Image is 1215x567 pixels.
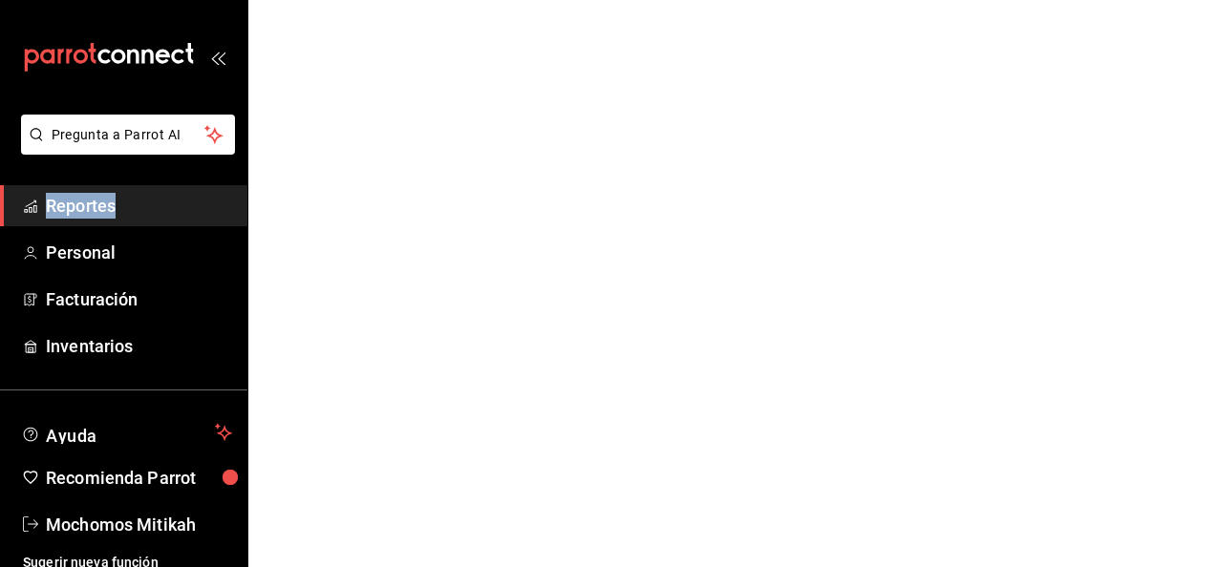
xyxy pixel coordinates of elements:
a: Pregunta a Parrot AI [13,138,235,158]
span: Ayuda [46,421,207,444]
span: Pregunta a Parrot AI [52,125,205,145]
span: Inventarios [46,333,232,359]
span: Facturación [46,286,232,312]
span: Personal [46,240,232,265]
button: open_drawer_menu [210,50,225,65]
span: Reportes [46,193,232,219]
span: Mochomos Mitikah [46,512,232,537]
span: Recomienda Parrot [46,465,232,491]
button: Pregunta a Parrot AI [21,115,235,155]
